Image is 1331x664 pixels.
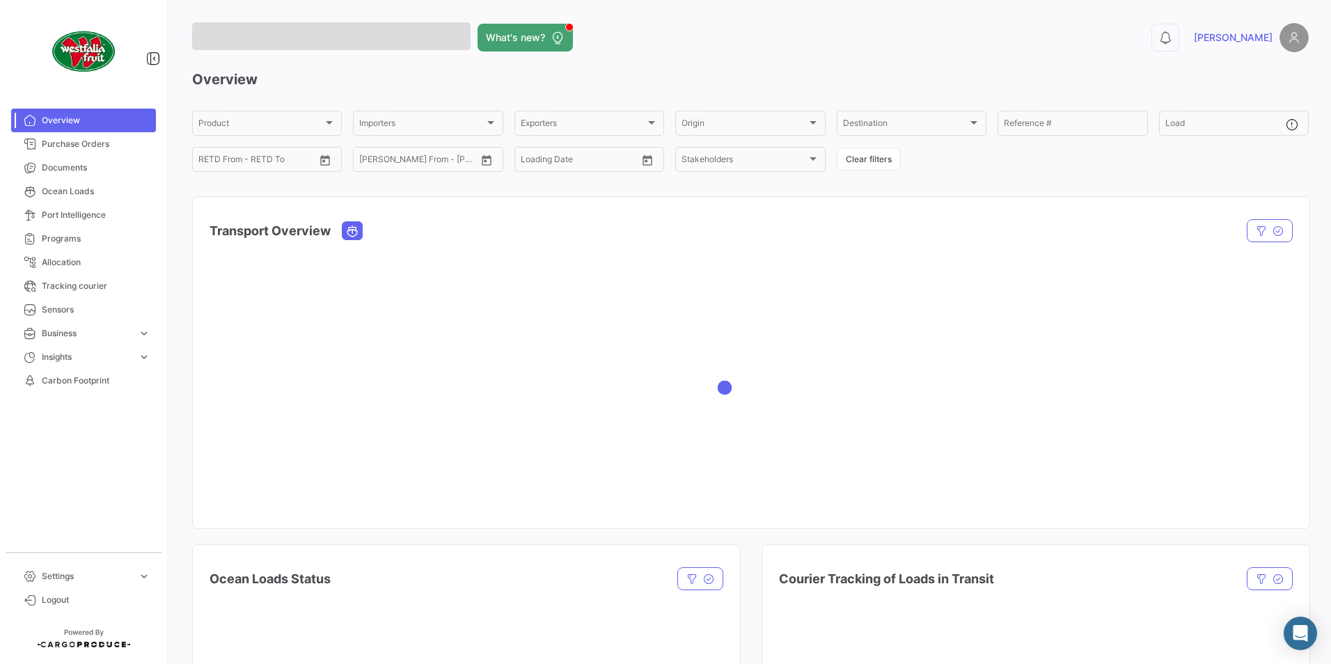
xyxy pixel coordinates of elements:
input: From [359,157,379,166]
img: client-50.png [49,17,118,86]
a: Carbon Footprint [11,369,156,393]
a: Programs [11,227,156,251]
a: Port Intelligence [11,203,156,227]
input: To [228,157,283,166]
button: Open calendar [637,150,658,171]
button: Ocean [342,222,362,239]
span: Importers [359,120,484,130]
h4: Courier Tracking of Loads in Transit [779,569,994,589]
button: Open calendar [315,150,336,171]
span: Ocean Loads [42,185,150,198]
span: Settings [42,570,132,583]
a: Sensors [11,298,156,322]
a: Purchase Orders [11,132,156,156]
input: From [198,157,218,166]
h4: Transport Overview [210,221,331,241]
span: What's new? [486,31,545,45]
span: Logout [42,594,150,606]
span: Port Intelligence [42,209,150,221]
a: Documents [11,156,156,180]
span: Business [42,327,132,340]
div: Abrir Intercom Messenger [1284,617,1317,650]
span: expand_more [138,570,150,583]
button: What's new? [478,24,573,52]
span: Overview [42,114,150,127]
button: Open calendar [476,150,497,171]
span: Origin [682,120,806,130]
span: Exporters [521,120,645,130]
span: Carbon Footprint [42,374,150,387]
h3: Overview [192,70,1309,89]
span: Purchase Orders [42,138,150,150]
span: Sensors [42,303,150,316]
a: Ocean Loads [11,180,156,203]
h4: Ocean Loads Status [210,569,331,589]
span: Stakeholders [682,157,806,166]
img: placeholder-user.png [1279,23,1309,52]
span: expand_more [138,327,150,340]
button: Clear filters [837,148,901,171]
a: Tracking courier [11,274,156,298]
span: [PERSON_NAME] [1194,31,1273,45]
span: Destination [843,120,968,130]
span: Documents [42,161,150,174]
span: Product [198,120,323,130]
a: Allocation [11,251,156,274]
span: Allocation [42,256,150,269]
span: Insights [42,351,132,363]
span: expand_more [138,351,150,363]
span: Tracking courier [42,280,150,292]
span: Programs [42,232,150,245]
a: Overview [11,109,156,132]
input: To [388,157,444,166]
input: From [521,157,540,166]
input: To [550,157,606,166]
